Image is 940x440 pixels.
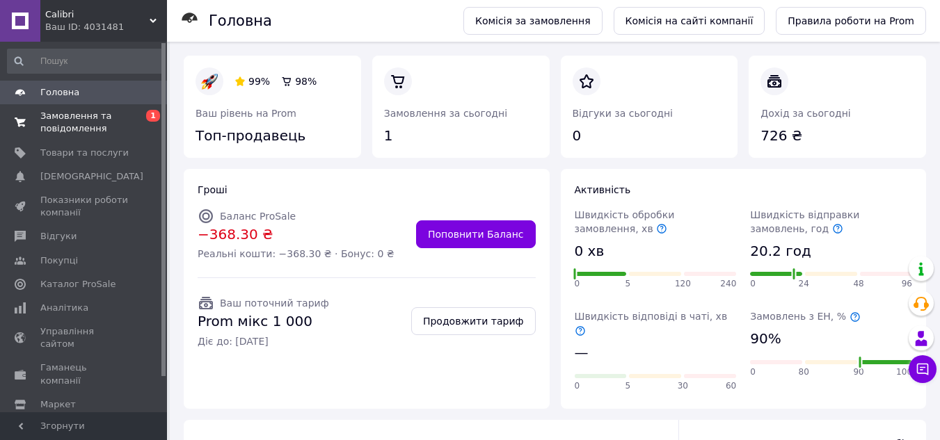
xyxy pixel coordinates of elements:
span: 0 [575,380,580,392]
span: Швидкість відправки замовлень, год [750,209,859,234]
span: 99% [248,76,270,87]
span: 20.2 год [750,241,811,261]
span: 0 [575,278,580,290]
a: Комісія на сайті компанії [614,7,765,35]
span: Prom мікс 1 000 [198,311,329,332]
span: [DEMOGRAPHIC_DATA] [40,170,143,183]
span: Маркет [40,398,76,411]
span: 240 [720,278,736,290]
span: 5 [626,380,631,392]
span: Аналітика [40,302,88,314]
span: 96 [902,278,912,290]
span: Відгуки [40,230,77,243]
span: Активність [575,184,631,195]
span: 0 [750,278,756,290]
button: Чат з покупцем [909,355,937,383]
span: 90 [853,366,863,378]
span: −368.30 ₴ [198,225,395,245]
span: Каталог ProSale [40,278,115,291]
span: Гаманець компанії [40,361,129,386]
span: Покупці [40,254,78,267]
span: Ваш поточний тариф [220,298,329,309]
span: Баланс ProSale [220,211,296,222]
span: 60 [726,380,736,392]
span: 80 [799,366,809,378]
a: Комісія за замовлення [463,7,603,35]
span: Діє до: [DATE] [198,334,329,348]
span: Швидкість відповіді в чаті, хв [575,311,728,336]
span: Замовлення та повідомлення [40,110,129,135]
span: Товари та послуги [40,147,129,159]
span: 90% [750,329,781,349]
span: 30 [678,380,688,392]
span: 0 хв [575,241,605,261]
span: Головна [40,86,79,99]
span: Замовлень з ЕН, % [750,311,860,322]
span: Показники роботи компанії [40,194,129,219]
input: Пошук [7,49,164,74]
span: 24 [799,278,809,290]
span: Гроші [198,184,228,195]
div: Ваш ID: 4031481 [45,21,167,33]
span: 120 [675,278,691,290]
span: 100 [896,366,912,378]
a: Продовжити тариф [411,307,536,335]
span: 98% [295,76,317,87]
span: Calibri [45,8,150,21]
a: Поповнити Баланс [416,220,536,248]
span: — [575,343,589,363]
span: Швидкість обробки замовлення, хв [575,209,675,234]
span: 48 [853,278,863,290]
span: 0 [750,366,756,378]
span: Управління сайтом [40,325,129,350]
h1: Головна [209,13,272,29]
span: 1 [146,110,160,122]
a: Правила роботи на Prom [776,7,926,35]
span: 5 [626,278,631,290]
span: Реальні кошти: −368.30 ₴ · Бонус: 0 ₴ [198,247,395,261]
